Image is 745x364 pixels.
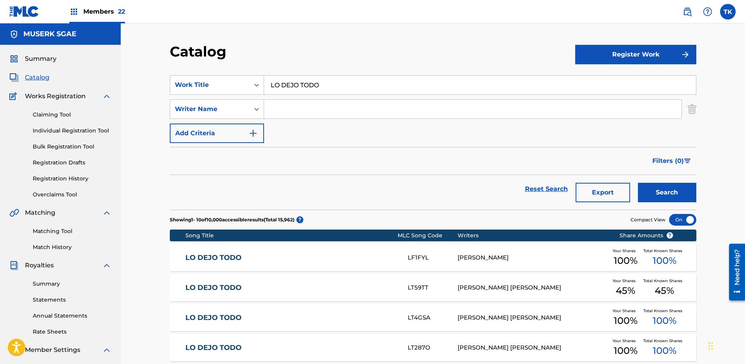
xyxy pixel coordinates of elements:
[620,231,673,240] span: Share Amounts
[185,283,397,292] a: LO DEJO TODO
[680,4,695,19] a: Public Search
[653,344,676,358] span: 100 %
[118,8,125,15] span: 22
[33,159,111,167] a: Registration Drafts
[652,156,684,166] span: Filters ( 0 )
[185,313,397,322] a: LO DEJO TODO
[684,159,691,163] img: filter
[185,343,397,352] a: LO DEJO TODO
[616,284,635,298] span: 45 %
[458,283,608,292] div: [PERSON_NAME] [PERSON_NAME]
[706,327,745,364] iframe: Chat Widget
[33,111,111,119] a: Claiming Tool
[643,248,685,254] span: Total Known Shares
[408,253,458,262] div: LF1FYL
[170,124,264,143] button: Add Criteria
[296,216,303,223] span: ?
[613,308,639,314] span: Your Shares
[720,4,736,19] div: User Menu
[9,6,39,17] img: MLC Logo
[69,7,79,16] img: Top Rightsholders
[25,261,54,270] span: Royalties
[575,45,696,64] button: Register Work
[83,7,125,16] span: Members
[653,254,676,268] span: 100 %
[700,4,715,19] div: Help
[9,54,56,64] a: SummarySummary
[25,92,86,101] span: Works Registration
[408,343,458,352] div: LT287O
[458,343,608,352] div: [PERSON_NAME] [PERSON_NAME]
[643,308,685,314] span: Total Known Shares
[703,7,712,16] img: help
[170,43,230,60] h2: Catalog
[185,231,398,240] div: Song Title
[170,75,696,210] form: Search Form
[408,313,458,322] div: LT4GSA
[33,312,111,320] a: Annual Statements
[170,216,294,223] p: Showing 1 - 10 of 10,000 accessible results (Total 15,962 )
[398,231,458,240] div: MLC Song Code
[683,7,692,16] img: search
[653,314,676,328] span: 100 %
[102,208,111,217] img: expand
[23,30,76,39] h5: MUSERK SGAE
[33,175,111,183] a: Registration History
[25,73,49,82] span: Catalog
[33,328,111,336] a: Rate Sheets
[614,344,638,358] span: 100 %
[185,253,397,262] a: LO DEJO TODO
[33,280,111,288] a: Summary
[643,278,685,284] span: Total Known Shares
[25,54,56,64] span: Summary
[33,243,111,251] a: Match History
[458,231,608,240] div: Writers
[175,104,245,114] div: Writer Name
[25,345,80,355] span: Member Settings
[576,183,630,202] button: Export
[33,127,111,135] a: Individual Registration Tool
[9,30,19,39] img: Accounts
[33,227,111,235] a: Matching Tool
[458,313,608,322] div: [PERSON_NAME] [PERSON_NAME]
[102,345,111,355] img: expand
[614,314,638,328] span: 100 %
[9,54,19,64] img: Summary
[667,232,673,239] span: ?
[9,261,19,270] img: Royalties
[102,92,111,101] img: expand
[458,253,608,262] div: [PERSON_NAME]
[102,261,111,270] img: expand
[613,248,639,254] span: Your Shares
[638,183,696,202] button: Search
[614,254,638,268] span: 100 %
[9,92,19,101] img: Works Registration
[521,180,572,198] a: Reset Search
[613,278,639,284] span: Your Shares
[9,73,19,82] img: Catalog
[655,284,674,298] span: 45 %
[408,283,458,292] div: LT59TT
[648,151,696,171] button: Filters (0)
[708,334,713,358] div: Drag
[9,208,19,217] img: Matching
[248,129,258,138] img: 9d2ae6d4665cec9f34b9.svg
[681,50,690,59] img: f7272a7cc735f4ea7f67.svg
[175,80,245,90] div: Work Title
[688,99,696,119] img: Delete Criterion
[643,338,685,344] span: Total Known Shares
[33,143,111,151] a: Bulk Registration Tool
[33,191,111,199] a: Overclaims Tool
[613,338,639,344] span: Your Shares
[25,208,55,217] span: Matching
[9,73,49,82] a: CatalogCatalog
[723,241,745,304] iframe: Resource Center
[33,296,111,304] a: Statements
[631,216,666,223] span: Compact View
